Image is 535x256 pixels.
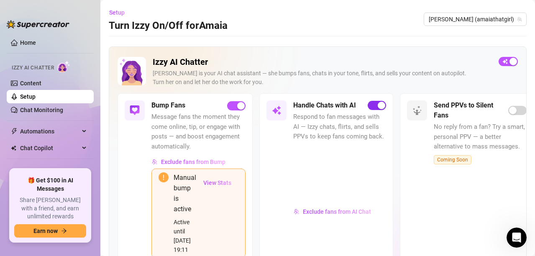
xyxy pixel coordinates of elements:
button: View Stats [196,172,238,193]
a: Setup [20,93,36,100]
a: Content [20,80,41,87]
img: AI Chatter [57,61,70,73]
span: Setup [109,9,125,16]
h5: Handle Chats with AI [293,100,356,110]
span: View Stats [203,179,231,186]
iframe: Intercom live chat [507,228,527,248]
img: svg%3e [271,105,282,115]
span: Izzy AI Chatter [12,64,54,72]
span: 🎁 Get $100 in AI Messages [14,177,86,193]
div: Active until [DATE] 19:11 [174,218,196,254]
img: Izzy AI Chatter [118,57,146,85]
span: thunderbolt [11,128,18,135]
span: Automations [20,125,79,138]
img: svg%3e [152,159,158,165]
div: Manual bump is active [174,172,196,215]
button: Exclude fans from AI Chat [293,205,371,218]
span: Earn now [33,228,58,234]
h3: Turn Izzy On/Off for Amaia [109,19,228,33]
span: Share [PERSON_NAME] with a friend, and earn unlimited rewards [14,196,86,221]
h2: Izzy AI Chatter [153,57,492,67]
span: Amaia (amaiathatgirl) [429,13,522,26]
h5: Bump Fans [151,100,185,110]
span: team [517,17,522,22]
span: Respond to fan messages with AI — Izzy chats, flirts, and sells PPVs to keep fans coming back. [293,112,386,142]
a: Chat Monitoring [20,107,63,113]
span: Coming Soon [434,155,471,164]
img: svg%3e [412,105,422,115]
span: arrow-right [61,228,67,234]
img: svg%3e [130,105,140,115]
img: logo-BBDzfeDw.svg [7,20,69,28]
a: Home [20,39,36,46]
img: svg%3e [294,209,299,215]
span: Chat Copilot [20,141,79,155]
span: No reply from a fan? Try a smart, personal PPV — a better alternative to mass messages. [434,122,527,152]
button: Setup [109,6,131,19]
span: Exclude fans from AI Chat [303,208,371,215]
img: Chat Copilot [11,145,16,151]
button: Exclude fans from Bump [151,155,226,169]
h5: Send PPVs to Silent Fans [434,100,508,120]
div: [PERSON_NAME] is your AI chat assistant — she bumps fans, chats in your tone, flirts, and sells y... [153,69,492,87]
span: Message fans the moment they come online, tip, or engage with posts — and boost engagement automa... [151,112,246,151]
span: Exclude fans from Bump [161,159,225,165]
button: Earn nowarrow-right [14,224,86,238]
span: exclamation-circle [159,172,169,182]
